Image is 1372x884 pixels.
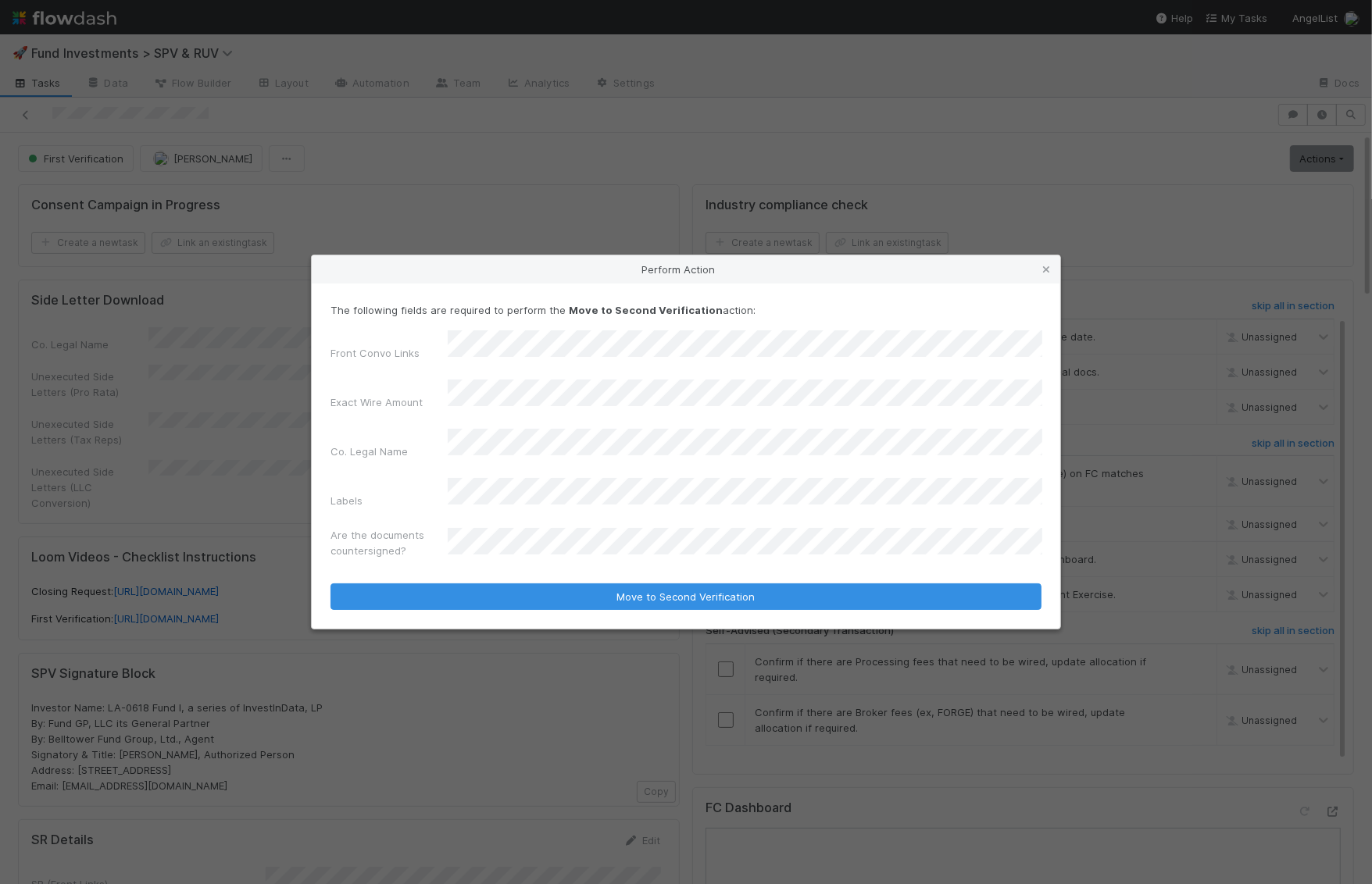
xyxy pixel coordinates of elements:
[330,345,420,361] label: Front Convo Links
[330,527,448,558] label: Are the documents countersigned?
[312,255,1060,283] div: Perform Action
[330,493,363,508] label: Labels
[330,394,423,410] label: Exact Wire Amount
[330,302,1042,318] p: The following fields are required to perform the action:
[330,583,1042,610] button: Move to Second Verification
[330,444,408,459] label: Co. Legal Name
[569,304,723,316] strong: Move to Second Verification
